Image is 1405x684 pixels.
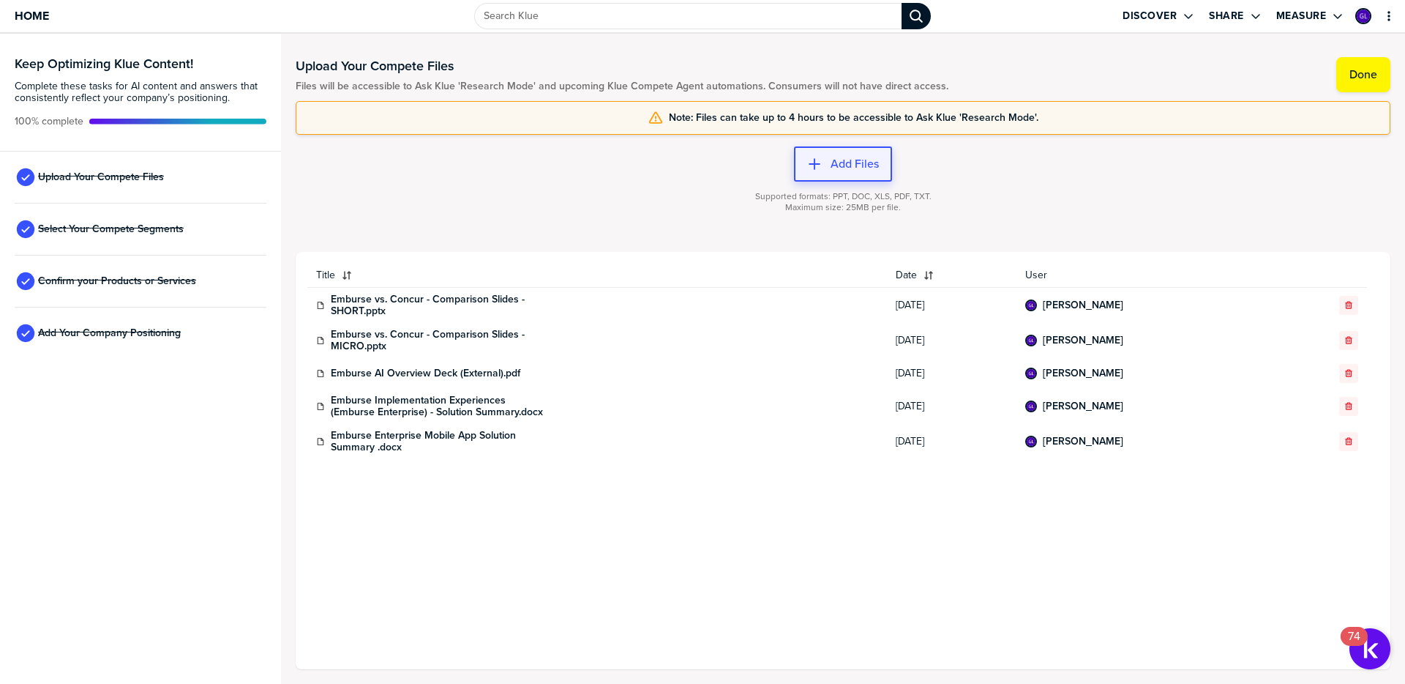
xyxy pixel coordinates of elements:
div: Guy Larcom III [1025,368,1037,379]
a: [PERSON_NAME] [1043,368,1123,379]
span: Select Your Compete Segments [38,223,184,235]
span: Active [15,116,83,127]
a: Emburse Implementation Experiences (Emburse Enterprise) - Solution Summary.docx [331,395,550,418]
button: Done [1336,57,1390,92]
span: Complete these tasks for AI content and answers that consistently reflect your company’s position... [15,81,266,104]
span: Files will be accessible to Ask Klue 'Research Mode' and upcoming Klue Compete Agent automations.... [296,81,948,92]
h1: Upload Your Compete Files [296,57,948,75]
span: Confirm your Products or Services [38,275,196,287]
a: Emburse Enterprise Mobile App Solution Summary .docx [331,430,550,453]
span: Date [896,269,917,281]
button: Date [887,264,1016,287]
span: Upload Your Compete Files [38,171,164,183]
img: b33c87109bb767368347c9a732cd5a15-sml.png [1027,402,1035,411]
div: Guy Larcom III [1025,335,1037,346]
span: Add Your Company Positioning [38,327,181,339]
div: Guy Larcom III [1025,300,1037,311]
a: [PERSON_NAME] [1043,401,1123,412]
button: Add Files [794,146,892,182]
span: Maximum size: 25MB per file. [785,202,901,213]
button: Title [307,264,887,287]
span: [DATE] [896,368,1008,379]
span: Title [316,269,335,281]
button: Open Resource Center, 74 new notifications [1349,628,1390,669]
span: [DATE] [896,335,1008,346]
div: Guy Larcom III [1355,8,1371,24]
img: b33c87109bb767368347c9a732cd5a15-sml.png [1027,369,1035,378]
a: [PERSON_NAME] [1043,335,1123,346]
span: [DATE] [896,300,1008,311]
span: [DATE] [896,436,1008,447]
label: Measure [1276,10,1327,23]
span: Home [15,10,49,22]
a: Edit Profile [1354,7,1373,26]
a: Emburse AI Overview Deck (External).pdf [331,368,520,379]
div: Guy Larcom III [1025,436,1037,447]
a: [PERSON_NAME] [1043,300,1123,311]
span: Supported formats: PPT, DOC, XLS, PDF, TXT. [755,191,932,202]
span: Note: Files can take up to 4 hours to be accessible to Ask Klue 'Research Mode'. [669,112,1038,124]
div: Guy Larcom III [1025,401,1037,412]
img: b33c87109bb767368347c9a732cd5a15-sml.png [1027,301,1035,310]
label: Share [1209,10,1244,23]
label: Done [1349,67,1377,82]
img: b33c87109bb767368347c9a732cd5a15-sml.png [1027,336,1035,345]
a: Emburse vs. Concur - Comparison Slides - MICRO.pptx [331,329,550,352]
a: [PERSON_NAME] [1043,436,1123,447]
div: 74 [1348,636,1360,655]
input: Search Klue [474,3,902,29]
span: User [1025,269,1274,281]
label: Add Files [831,157,879,171]
img: b33c87109bb767368347c9a732cd5a15-sml.png [1027,437,1035,446]
span: [DATE] [896,401,1008,412]
img: b33c87109bb767368347c9a732cd5a15-sml.png [1357,10,1370,23]
div: Search Klue [902,3,931,29]
h3: Keep Optimizing Klue Content! [15,57,266,70]
a: Emburse vs. Concur - Comparison Slides - SHORT.pptx [331,294,550,317]
label: Discover [1123,10,1177,23]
